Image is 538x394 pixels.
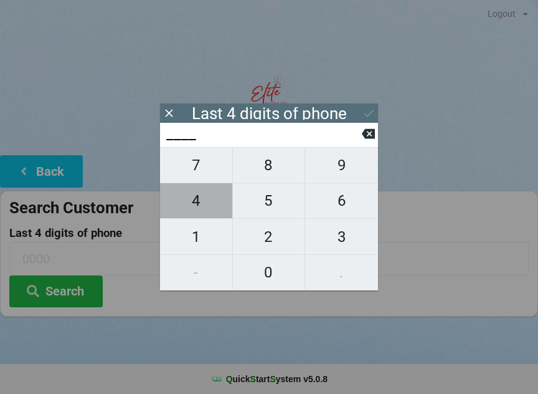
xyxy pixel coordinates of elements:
[160,152,232,178] span: 7
[160,219,233,254] button: 1
[305,188,378,214] span: 6
[305,224,378,250] span: 3
[233,255,306,291] button: 0
[160,224,232,250] span: 1
[233,183,306,219] button: 5
[233,224,305,250] span: 2
[305,219,378,254] button: 3
[233,152,305,178] span: 8
[160,183,233,219] button: 4
[233,219,306,254] button: 2
[305,152,378,178] span: 9
[160,147,233,183] button: 7
[233,259,305,286] span: 0
[305,183,378,219] button: 6
[305,147,378,183] button: 9
[233,188,305,214] span: 5
[192,107,347,120] div: Last 4 digits of phone
[160,188,232,214] span: 4
[233,147,306,183] button: 8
